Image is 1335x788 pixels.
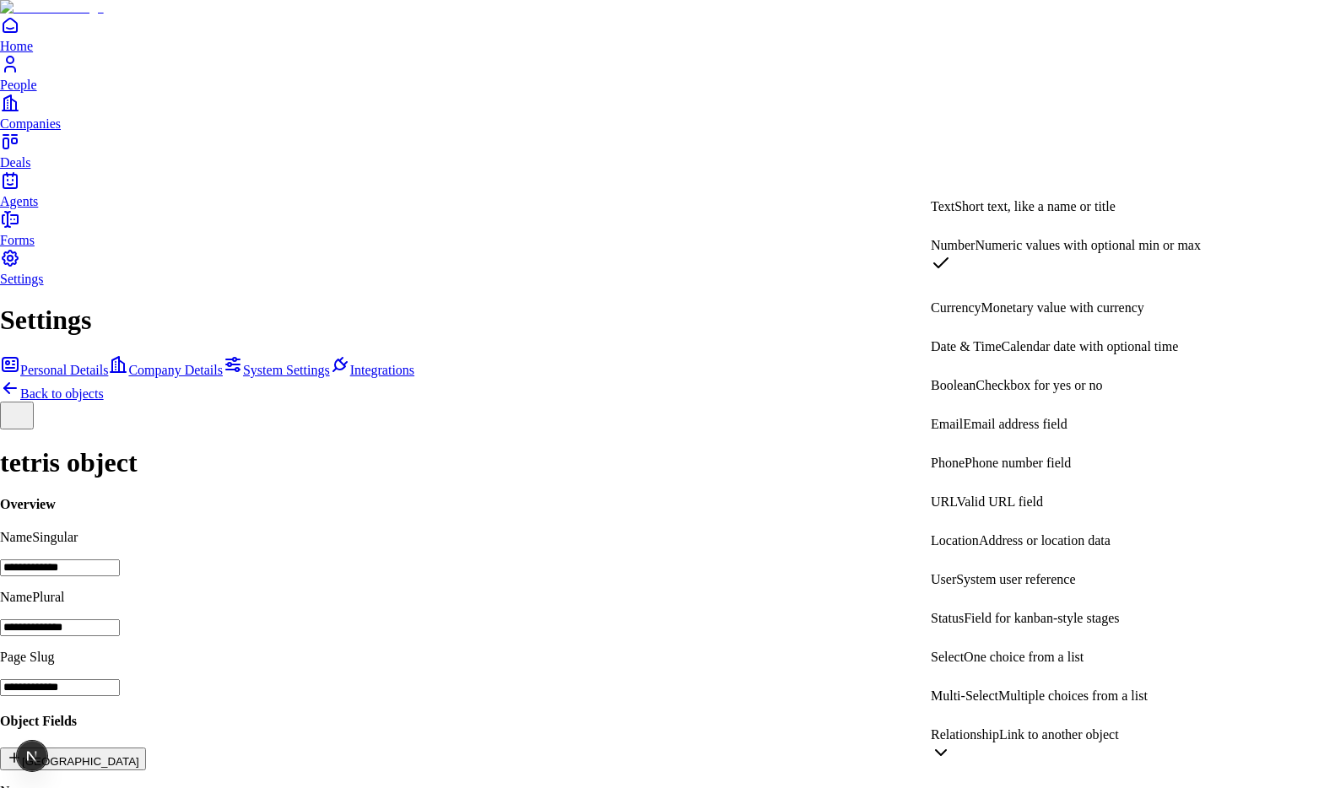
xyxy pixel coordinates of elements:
[931,688,998,703] span: Multi-Select
[931,456,965,470] span: Phone
[931,533,979,548] span: Location
[931,650,964,664] span: Select
[956,572,1075,586] span: System user reference
[931,494,957,509] span: URL
[964,650,1084,664] span: One choice from a list
[998,688,1148,703] span: Multiple choices from a list
[931,727,999,742] span: Relationship
[931,611,964,625] span: Status
[981,300,1144,315] span: Monetary value with currency
[931,300,981,315] span: Currency
[963,417,1067,431] span: Email address field
[931,378,976,392] span: Boolean
[999,727,1119,742] span: Link to another object
[975,238,1201,252] span: Numeric values with optional min or max
[931,238,975,252] span: Number
[979,533,1111,548] span: Address or location data
[954,199,1116,213] span: Short text, like a name or title
[931,339,1002,354] span: Date & Time
[931,572,956,586] span: User
[964,611,1119,625] span: Field for kanban-style stages
[1002,339,1179,354] span: Calendar date with optional time
[965,456,1071,470] span: Phone number field
[976,378,1102,392] span: Checkbox for yes or no
[931,417,963,431] span: Email
[931,199,954,213] span: Text
[957,494,1044,509] span: Valid URL field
